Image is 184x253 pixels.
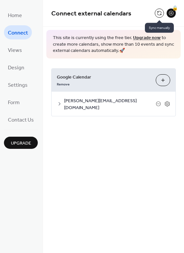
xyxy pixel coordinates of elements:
[8,98,20,108] span: Form
[57,82,70,86] span: Remove
[51,7,131,20] span: Connect external calendars
[4,60,28,74] a: Design
[8,80,28,90] span: Settings
[53,35,174,54] span: This site is currently using the free tier. to create more calendars, show more than 10 events an...
[11,140,31,147] span: Upgrade
[4,8,26,22] a: Home
[4,78,32,92] a: Settings
[4,137,38,149] button: Upgrade
[8,63,24,73] span: Design
[145,23,174,33] span: Sync manually
[8,28,28,38] span: Connect
[4,95,24,109] a: Form
[133,34,161,42] a: Upgrade now
[64,97,156,111] span: [PERSON_NAME][EMAIL_ADDRESS][DOMAIN_NAME]
[8,115,34,125] span: Contact Us
[4,112,38,126] a: Contact Us
[57,74,150,80] span: Google Calendar
[8,11,22,21] span: Home
[4,43,26,57] a: Views
[4,25,32,39] a: Connect
[8,45,22,56] span: Views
